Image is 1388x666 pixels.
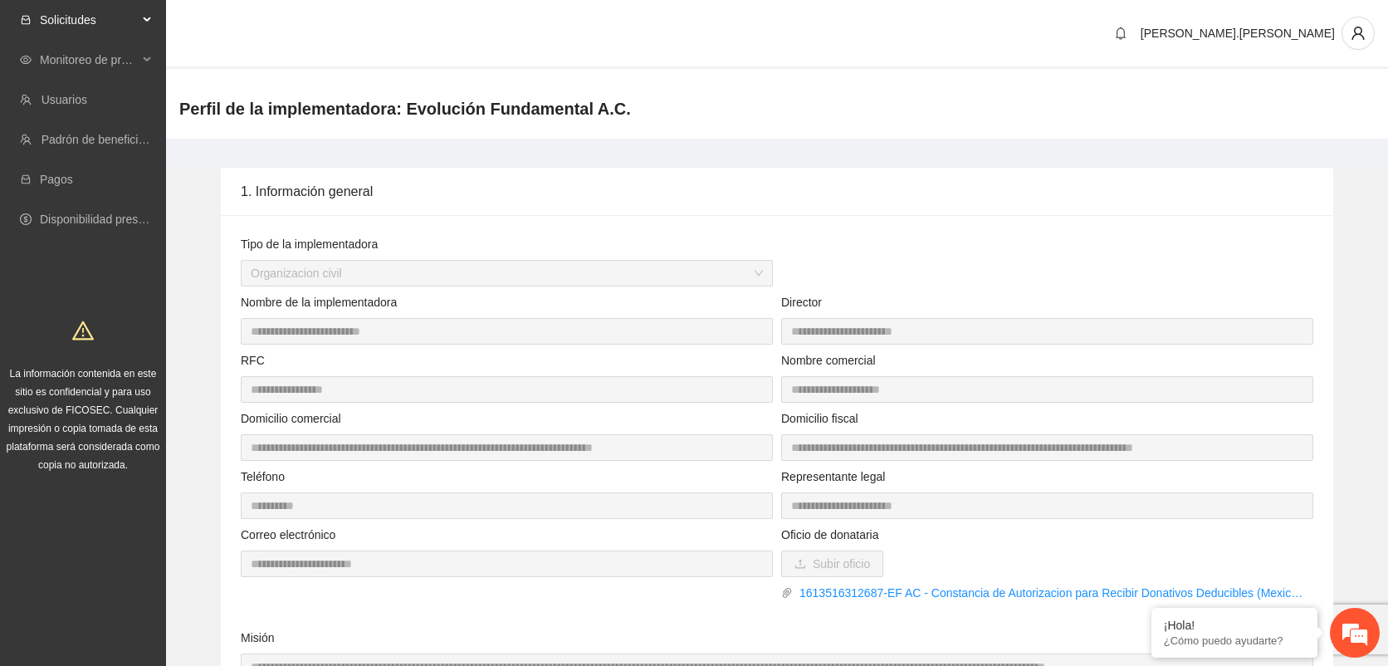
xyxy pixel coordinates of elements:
span: La información contenida en este sitio es confidencial y para uso exclusivo de FICOSEC. Cualquier... [7,368,160,471]
p: ¿Cómo puedo ayudarte? [1164,634,1305,647]
span: warning [72,320,94,341]
button: bell [1107,20,1134,47]
span: inbox [20,14,32,26]
label: Oficio de donataria [781,526,879,544]
a: Padrón de beneficiarios [42,133,164,146]
label: Correo electrónico [241,526,335,544]
label: Domicilio comercial [241,409,341,428]
span: bell [1108,27,1133,40]
div: 1. Información general [241,168,1313,215]
label: Director [781,293,822,311]
span: Monitoreo de proyectos [40,43,138,76]
button: uploadSubir oficio [781,551,883,577]
span: Solicitudes [40,3,138,37]
label: Tipo de la implementadora [241,235,378,253]
label: Nombre de la implementadora [241,293,397,311]
label: Representante legal [781,468,885,486]
a: Disponibilidad presupuestal [40,213,182,226]
span: [PERSON_NAME].[PERSON_NAME] [1141,27,1335,40]
label: Misión [241,629,274,647]
span: paper-clip [781,587,793,599]
a: 1613516312687-EF AC - Constancia de Autorizacion para Recibir Donativos Deducibles (Mexico y en e... [793,584,1313,602]
span: eye [20,54,32,66]
button: user [1342,17,1375,50]
label: Domicilio fiscal [781,409,858,428]
a: Pagos [40,173,73,186]
div: ¡Hola! [1164,619,1305,632]
label: RFC [241,351,265,370]
label: Teléfono [241,468,285,486]
span: uploadSubir oficio [781,557,883,571]
span: Perfil de la implementadora: Evolución Fundamental A.C. [179,95,631,122]
label: Nombre comercial [781,351,876,370]
span: Organizacion civil [251,261,763,286]
span: user [1342,26,1374,41]
a: Usuarios [42,93,87,106]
